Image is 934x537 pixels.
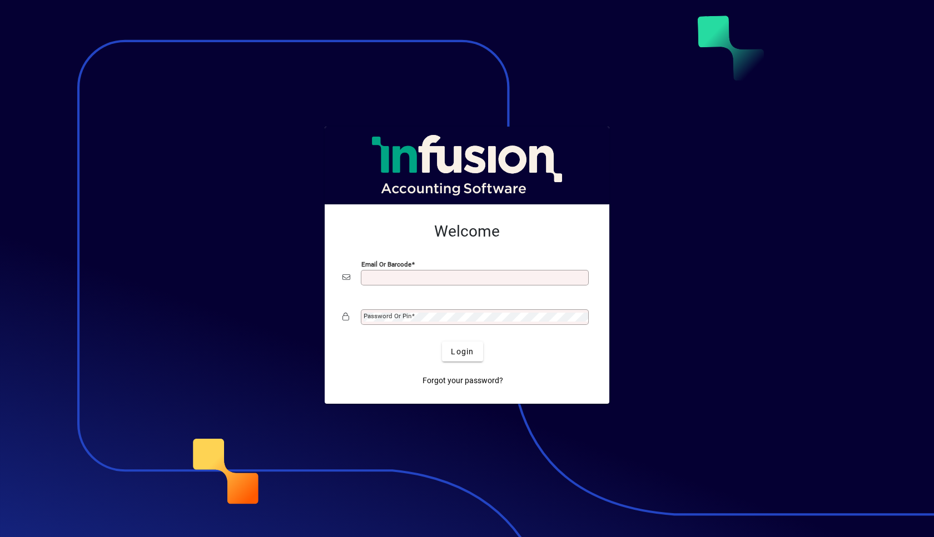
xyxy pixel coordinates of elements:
span: Login [451,346,474,358]
mat-label: Email or Barcode [361,260,411,268]
a: Forgot your password? [418,370,508,390]
mat-label: Password or Pin [364,312,411,320]
button: Login [442,342,483,362]
h2: Welcome [342,222,592,241]
span: Forgot your password? [423,375,503,387]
